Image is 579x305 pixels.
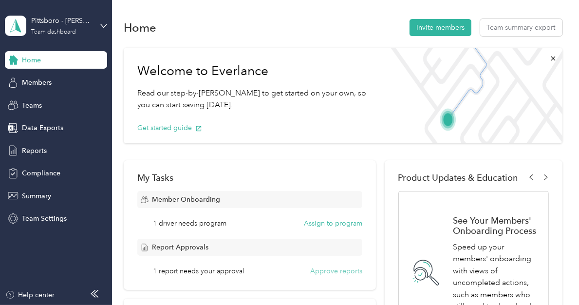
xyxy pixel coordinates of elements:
[22,55,41,65] span: Home
[453,215,538,236] h1: See Your Members' Onboarding Process
[31,29,76,35] div: Team dashboard
[137,172,362,183] div: My Tasks
[137,123,202,133] button: Get started guide
[31,16,92,26] div: Pittsboro - [PERSON_NAME]
[524,250,579,305] iframe: Everlance-gr Chat Button Frame
[410,19,471,36] button: Invite members
[22,168,60,178] span: Compliance
[22,146,47,156] span: Reports
[137,63,370,79] h1: Welcome to Everlance
[124,22,156,33] h1: Home
[384,48,562,143] img: Welcome to everlance
[22,213,67,224] span: Team Settings
[22,77,52,88] span: Members
[310,266,362,276] button: Approve reports
[152,194,220,205] span: Member Onboarding
[152,242,208,252] span: Report Approvals
[5,290,55,300] button: Help center
[153,218,227,229] span: 1 driver needs program
[22,123,63,133] span: Data Exports
[137,87,370,111] p: Read our step-by-[PERSON_NAME] to get started on your own, so you can start saving [DATE].
[22,191,51,201] span: Summary
[304,218,362,229] button: Assign to program
[22,100,42,111] span: Teams
[398,172,519,183] span: Product Updates & Education
[480,19,562,36] button: Team summary export
[153,266,244,276] span: 1 report needs your approval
